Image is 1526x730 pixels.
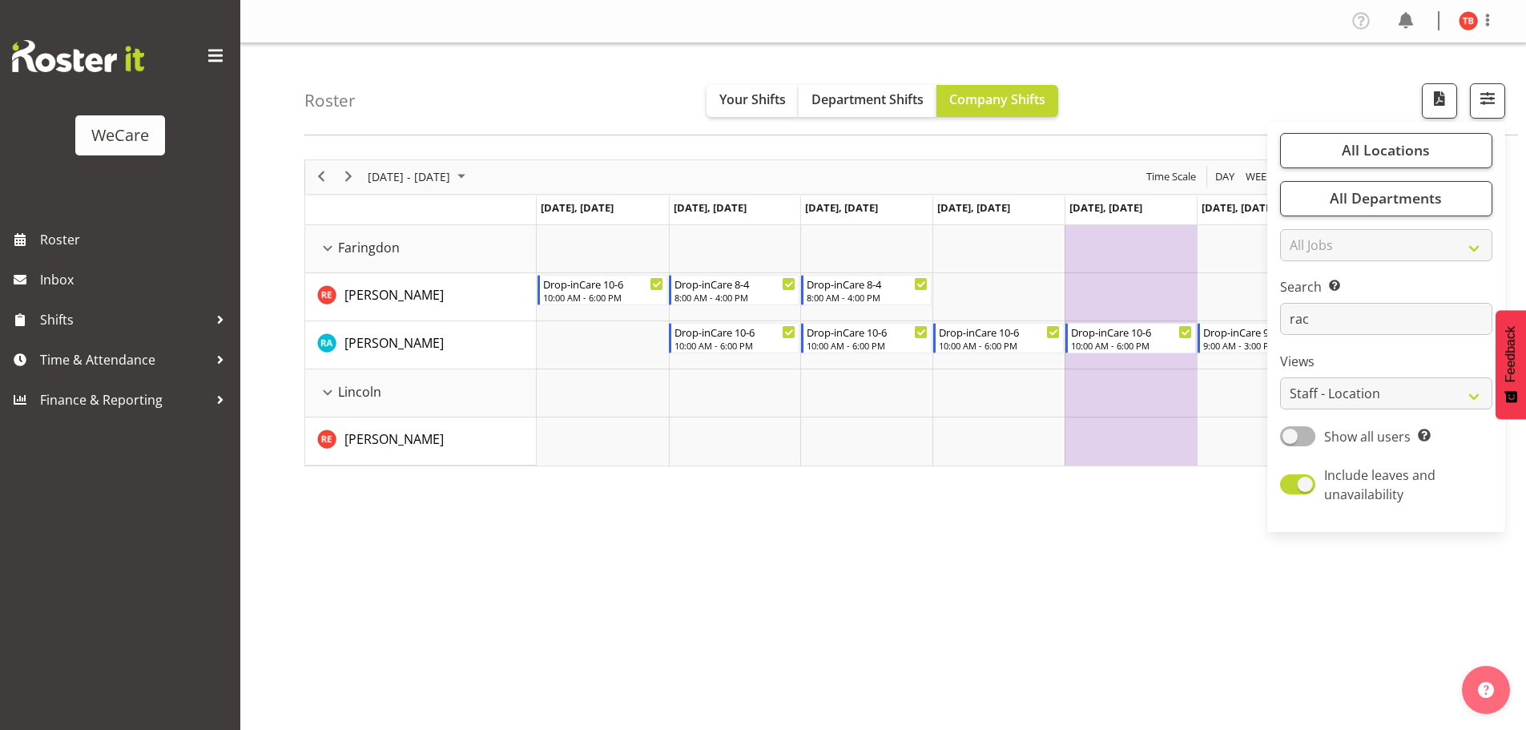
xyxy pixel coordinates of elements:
span: [DATE], [DATE] [1069,200,1142,215]
button: Your Shifts [707,85,799,117]
span: Your Shifts [719,91,786,108]
div: Drop-inCare 8-4 [807,276,928,292]
span: [DATE], [DATE] [1202,200,1274,215]
span: Faringdon [338,238,400,257]
span: Day [1214,167,1236,187]
span: Show all users [1324,428,1411,446]
div: Rachna Anderson"s event - Drop-inCare 10-6 Begin From Friday, October 24, 2025 at 10:00:00 AM GMT... [1065,323,1196,353]
span: Time Scale [1145,167,1198,187]
span: [DATE], [DATE] [674,200,747,215]
a: [PERSON_NAME] [344,285,444,305]
button: Feedback - Show survey [1496,310,1526,419]
span: Department Shifts [811,91,924,108]
div: next period [335,160,362,194]
div: Drop-inCare 9-3 [1203,324,1324,340]
div: 10:00 AM - 6:00 PM [674,339,795,352]
input: Search [1280,303,1492,335]
div: 8:00 AM - 4:00 PM [674,291,795,304]
img: help-xxl-2.png [1478,682,1494,698]
span: [PERSON_NAME] [344,286,444,304]
span: Finance & Reporting [40,388,208,412]
div: Timeline Week of October 20, 2025 [304,159,1462,466]
div: 10:00 AM - 6:00 PM [939,339,1060,352]
button: October 2025 [365,167,473,187]
button: Download a PDF of the roster according to the set date range. [1422,83,1457,119]
span: Inbox [40,268,232,292]
span: Week [1244,167,1274,187]
span: Shifts [40,308,208,332]
label: Search [1280,277,1492,296]
td: Rachel Els resource [305,273,537,321]
div: previous period [308,160,335,194]
div: Rachel Els"s event - Drop-inCare 8-4 Begin From Tuesday, October 21, 2025 at 8:00:00 AM GMT+13:00... [669,275,799,305]
button: Company Shifts [936,85,1058,117]
button: Timeline Day [1213,167,1238,187]
td: Lincoln resource [305,369,537,417]
img: Rosterit website logo [12,40,144,72]
img: tyla-boyd11707.jpg [1459,11,1478,30]
button: Department Shifts [799,85,936,117]
div: Drop-inCare 10-6 [807,324,928,340]
button: Time Scale [1144,167,1199,187]
span: All Locations [1342,140,1430,159]
div: 10:00 AM - 6:00 PM [807,339,928,352]
div: Drop-inCare 8-4 [674,276,795,292]
span: Time & Attendance [40,348,208,372]
span: Include leaves and unavailability [1324,466,1435,503]
span: Company Shifts [949,91,1045,108]
div: 8:00 AM - 4:00 PM [807,291,928,304]
span: Feedback [1504,326,1518,382]
span: All Departments [1330,188,1442,208]
td: Faringdon resource [305,225,537,273]
div: Drop-inCare 10-6 [674,324,795,340]
span: [PERSON_NAME] [344,430,444,448]
td: Rachna Anderson resource [305,321,537,369]
label: Views [1280,352,1492,371]
span: Roster [40,228,232,252]
div: Rachna Anderson"s event - Drop-inCare 10-6 Begin From Wednesday, October 22, 2025 at 10:00:00 AM ... [801,323,932,353]
div: Drop-inCare 10-6 [939,324,1060,340]
div: Rachna Anderson"s event - Drop-inCare 9-3 Begin From Saturday, October 25, 2025 at 9:00:00 AM GMT... [1198,323,1328,353]
h4: Roster [304,91,356,110]
span: [PERSON_NAME] [344,334,444,352]
table: Timeline Week of October 20, 2025 [537,225,1461,466]
a: [PERSON_NAME] [344,430,444,449]
div: 10:00 AM - 6:00 PM [1071,339,1192,352]
span: [DATE], [DATE] [805,200,878,215]
td: Rachel Els resource [305,417,537,466]
div: 10:00 AM - 6:00 PM [543,291,664,304]
button: Timeline Week [1243,167,1276,187]
span: Lincoln [338,382,381,401]
div: Rachna Anderson"s event - Drop-inCare 10-6 Begin From Tuesday, October 21, 2025 at 10:00:00 AM GM... [669,323,799,353]
div: Rachna Anderson"s event - Drop-inCare 10-6 Begin From Thursday, October 23, 2025 at 10:00:00 AM G... [933,323,1064,353]
button: Previous [311,167,332,187]
span: [DATE], [DATE] [937,200,1010,215]
div: 9:00 AM - 3:00 PM [1203,339,1324,352]
div: Drop-inCare 10-6 [543,276,664,292]
a: [PERSON_NAME] [344,333,444,353]
button: All Departments [1280,181,1492,216]
button: Filter Shifts [1470,83,1505,119]
div: October 20 - 26, 2025 [362,160,475,194]
div: Rachel Els"s event - Drop-inCare 8-4 Begin From Wednesday, October 22, 2025 at 8:00:00 AM GMT+13:... [801,275,932,305]
div: Rachel Els"s event - Drop-inCare 10-6 Begin From Monday, October 20, 2025 at 10:00:00 AM GMT+13:0... [538,275,668,305]
div: Drop-inCare 10-6 [1071,324,1192,340]
span: [DATE] - [DATE] [366,167,452,187]
div: WeCare [91,123,149,147]
button: Next [338,167,360,187]
button: All Locations [1280,133,1492,168]
span: [DATE], [DATE] [541,200,614,215]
